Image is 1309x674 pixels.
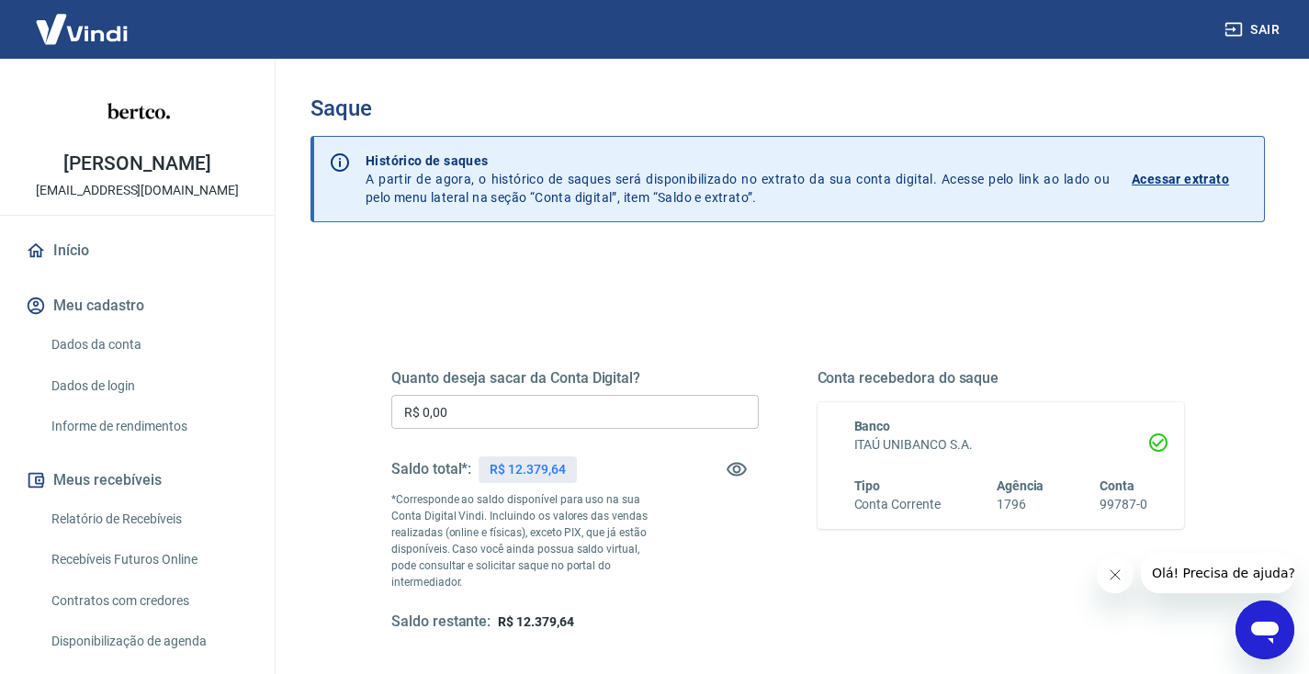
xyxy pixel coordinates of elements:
[1097,556,1134,593] iframe: Fechar mensagem
[1132,170,1229,188] p: Acessar extrato
[391,369,759,388] h5: Quanto deseja sacar da Conta Digital?
[997,495,1044,514] h6: 1796
[391,460,471,478] h5: Saldo total*:
[818,369,1185,388] h5: Conta recebedora do saque
[854,435,1148,455] h6: ITAÚ UNIBANCO S.A.
[22,286,253,326] button: Meu cadastro
[854,478,881,493] span: Tipo
[1100,495,1147,514] h6: 99787-0
[22,230,253,271] a: Início
[854,495,941,514] h6: Conta Corrente
[44,326,253,364] a: Dados da conta
[1132,152,1249,207] a: Acessar extrato
[44,541,253,579] a: Recebíveis Futuros Online
[22,460,253,500] button: Meus recebíveis
[44,408,253,445] a: Informe de rendimentos
[44,367,253,405] a: Dados de login
[1221,13,1287,47] button: Sair
[490,460,565,479] p: R$ 12.379,64
[1236,601,1294,659] iframe: Botão para abrir a janela de mensagens
[44,582,253,620] a: Contratos com credores
[1141,553,1294,593] iframe: Mensagem da empresa
[997,478,1044,493] span: Agência
[44,623,253,660] a: Disponibilização de agenda
[22,1,141,57] img: Vindi
[391,491,667,590] p: *Corresponde ao saldo disponível para uso na sua Conta Digital Vindi. Incluindo os valores das ve...
[44,500,253,538] a: Relatório de Recebíveis
[498,614,573,629] span: R$ 12.379,64
[366,152,1110,170] p: Histórico de saques
[366,152,1110,207] p: A partir de agora, o histórico de saques será disponibilizado no extrato da sua conta digital. Ac...
[63,154,210,174] p: [PERSON_NAME]
[854,419,891,433] span: Banco
[310,95,1265,121] h3: Saque
[101,73,175,147] img: 6390b900-0b63-41e4-ae80-5fb70298b4a2.jpeg
[36,181,239,200] p: [EMAIL_ADDRESS][DOMAIN_NAME]
[11,13,154,28] span: Olá! Precisa de ajuda?
[391,612,491,632] h5: Saldo restante:
[1100,478,1134,493] span: Conta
